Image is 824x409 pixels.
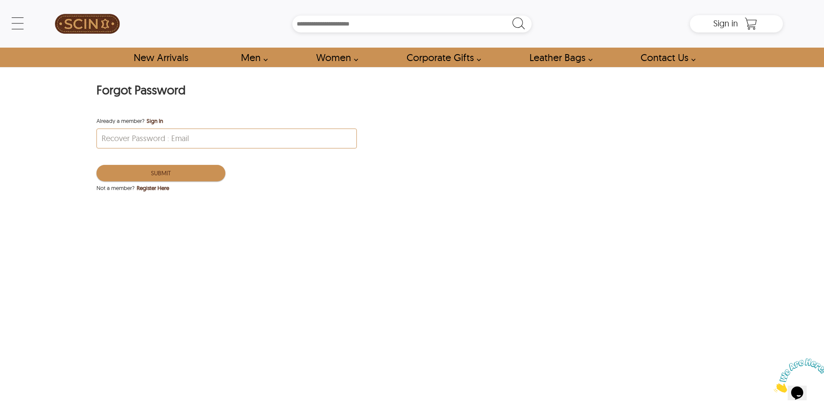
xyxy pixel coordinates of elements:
img: Chat attention grabber [3,3,57,38]
a: SCIN [41,4,134,43]
a: shop men's leather jackets [231,48,273,67]
iframe: chat widget [770,355,824,396]
span: Sign In [144,115,165,126]
a: Shopping Cart [742,17,760,30]
button: Submit [96,165,225,181]
span: Register Here [135,182,171,193]
a: Shop Women Leather Jackets [306,48,363,67]
span: Sign in [713,18,738,29]
a: Shop New Arrivals [124,48,198,67]
a: contact-us [631,48,700,67]
h1: Forgot Password [96,82,186,102]
a: Shop Leather Bags [519,48,597,67]
span: Not a member? [96,184,135,191]
a: Sign in [713,21,738,28]
span: Already a member? [96,117,144,124]
a: Shop Leather Corporate Gifts [397,48,486,67]
img: SCIN [55,4,120,43]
